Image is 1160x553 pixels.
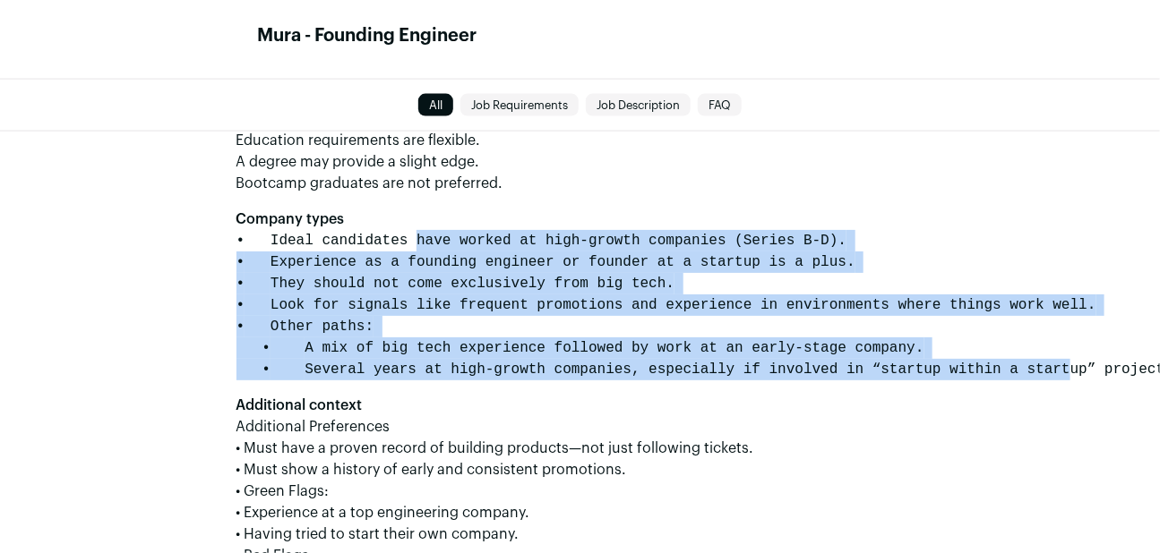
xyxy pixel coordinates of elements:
[236,151,924,173] li: A degree may provide a slight edge.
[586,95,691,116] a: Job Description
[236,130,924,151] li: Education requirements are flexible.
[236,173,924,194] li: Bootcamp graduates are not preferred.
[698,95,742,116] a: FAQ
[460,95,579,116] a: Job Requirements
[236,395,924,416] h3: Additional context
[236,208,924,230] h3: Company types
[418,95,453,116] a: All
[258,27,477,45] h1: Mura - Founding Engineer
